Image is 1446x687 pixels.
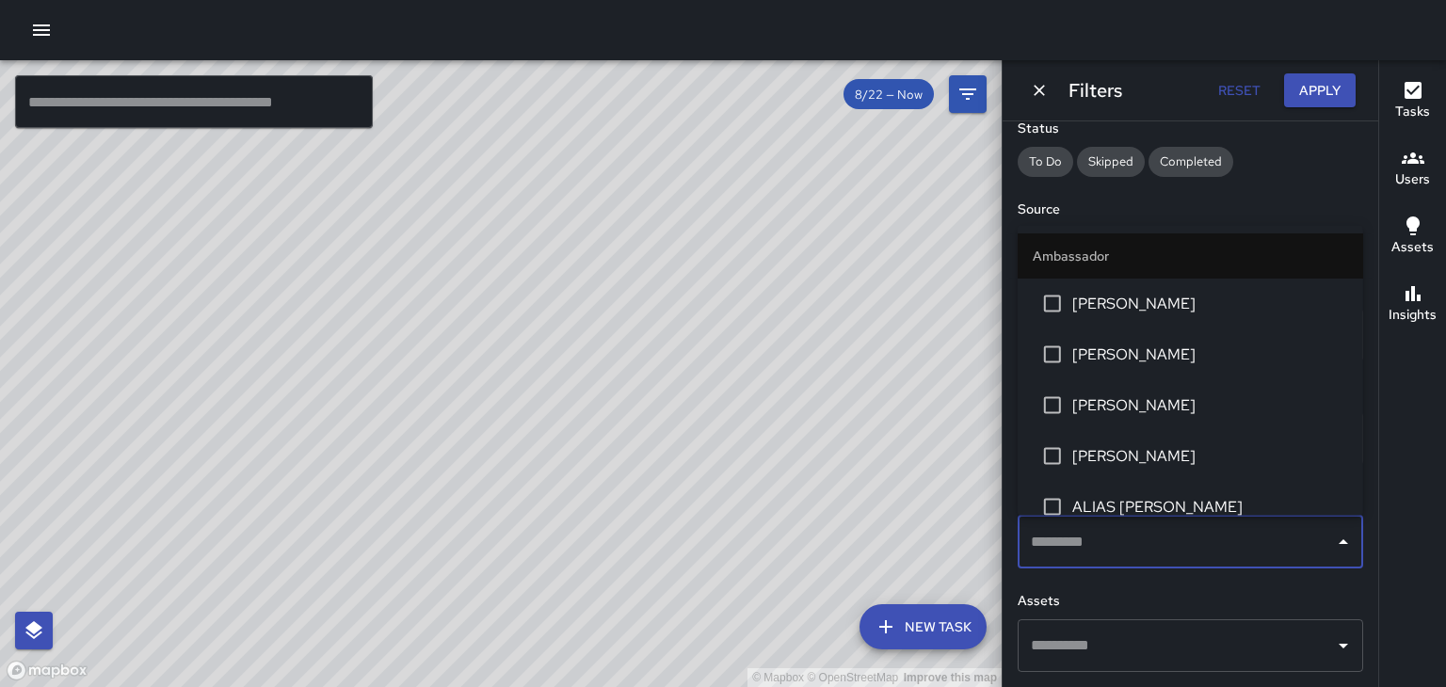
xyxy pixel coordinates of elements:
[1149,153,1233,169] span: Completed
[1018,200,1363,220] h6: Source
[1209,73,1269,108] button: Reset
[1379,136,1446,203] button: Users
[1072,496,1348,519] span: ALIAS [PERSON_NAME]
[1330,529,1357,555] button: Close
[1018,233,1363,279] li: Ambassador
[1018,147,1073,177] div: To Do
[843,87,934,103] span: 8/22 — Now
[1025,76,1053,104] button: Dismiss
[1072,343,1348,366] span: [PERSON_NAME]
[1395,169,1430,190] h6: Users
[1072,394,1348,417] span: [PERSON_NAME]
[1284,73,1356,108] button: Apply
[1395,102,1430,122] h6: Tasks
[1389,305,1437,326] h6: Insights
[1018,591,1363,612] h6: Assets
[1149,147,1233,177] div: Completed
[860,604,987,649] button: New Task
[1391,237,1434,258] h6: Assets
[1379,203,1446,271] button: Assets
[1018,153,1073,169] span: To Do
[1379,271,1446,339] button: Insights
[1077,147,1145,177] div: Skipped
[949,75,987,113] button: Filters
[1072,293,1348,315] span: [PERSON_NAME]
[1379,68,1446,136] button: Tasks
[1068,75,1122,105] h6: Filters
[1072,445,1348,468] span: [PERSON_NAME]
[1077,153,1145,169] span: Skipped
[1330,632,1357,659] button: Open
[1018,119,1363,139] h6: Status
